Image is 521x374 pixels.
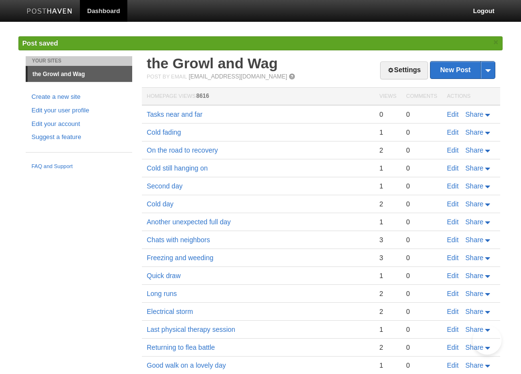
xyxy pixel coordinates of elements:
div: 0 [406,343,437,352]
div: 3 [379,235,396,244]
div: 0 [406,325,437,334]
span: Share [465,361,483,369]
span: 8616 [196,93,209,99]
div: 1 [379,164,396,172]
a: Edit [447,218,459,226]
a: Second day [147,182,183,190]
a: Last physical therapy session [147,326,235,333]
a: Settings [380,62,428,79]
span: Share [465,272,483,280]
div: 2 [379,146,396,155]
th: Comments [401,88,442,106]
a: Edit your account [31,119,126,129]
a: Freezing and weeding [147,254,214,262]
a: Edit [447,326,459,333]
div: 3 [379,253,396,262]
div: 0 [406,200,437,208]
th: Views [374,88,401,106]
a: Quick draw [147,272,181,280]
span: Share [465,182,483,190]
div: 0 [406,146,437,155]
div: 0 [406,164,437,172]
div: 1 [379,218,396,226]
div: 1 [379,182,396,190]
a: Electrical storm [147,308,193,315]
span: Share [465,236,483,244]
a: Another unexpected full day [147,218,231,226]
div: 2 [379,343,396,352]
a: Edit [447,200,459,208]
a: Edit your user profile [31,106,126,116]
a: Edit [447,236,459,244]
a: Edit [447,164,459,172]
div: 0 [406,253,437,262]
div: 0 [406,271,437,280]
a: Edit [447,308,459,315]
th: Homepage Views [142,88,374,106]
a: New Post [430,62,495,78]
span: Share [465,326,483,333]
span: Share [465,110,483,118]
div: 0 [406,289,437,298]
a: FAQ and Support [31,162,126,171]
a: Create a new site [31,92,126,102]
a: Edit [447,146,459,154]
a: Edit [447,182,459,190]
a: Cold still hanging on [147,164,208,172]
a: Cold day [147,200,173,208]
span: Share [465,146,483,154]
div: 1 [379,271,396,280]
a: Good walk on a lovely day [147,361,226,369]
img: Posthaven-bar [27,8,73,16]
div: 1 [379,361,396,370]
a: the Growl and Wag [28,66,132,82]
a: Long runs [147,290,177,297]
div: 1 [379,128,396,137]
li: Your Sites [26,56,132,66]
div: 0 [406,218,437,226]
span: Share [465,254,483,262]
div: 0 [406,128,437,137]
a: Tasks near and far [147,110,202,118]
a: Edit [447,254,459,262]
div: 2 [379,307,396,316]
span: Post by Email [147,74,187,79]
div: 0 [406,235,437,244]
div: 0 [406,361,437,370]
a: Edit [447,110,459,118]
span: Share [465,128,483,136]
span: Share [465,200,483,208]
div: 0 [406,182,437,190]
div: 0 [406,110,437,119]
span: Share [465,164,483,172]
span: Share [465,218,483,226]
span: Share [465,308,483,315]
a: [EMAIL_ADDRESS][DOMAIN_NAME] [189,73,287,80]
span: Share [465,343,483,351]
a: Chats with neighbors [147,236,210,244]
div: 2 [379,200,396,208]
a: Edit [447,128,459,136]
a: the Growl and Wag [147,55,278,71]
a: Returning to flea battle [147,343,215,351]
a: Edit [447,343,459,351]
span: Share [465,290,483,297]
a: Suggest a feature [31,132,126,142]
th: Actions [442,88,500,106]
div: 0 [379,110,396,119]
div: 1 [379,325,396,334]
a: Edit [447,272,459,280]
div: 0 [406,307,437,316]
a: Cold fading [147,128,181,136]
a: Edit [447,361,459,369]
a: × [491,36,500,48]
div: 2 [379,289,396,298]
span: Post saved [22,39,58,47]
iframe: Help Scout Beacon - Open [473,326,502,355]
a: On the road to recovery [147,146,218,154]
a: Edit [447,290,459,297]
